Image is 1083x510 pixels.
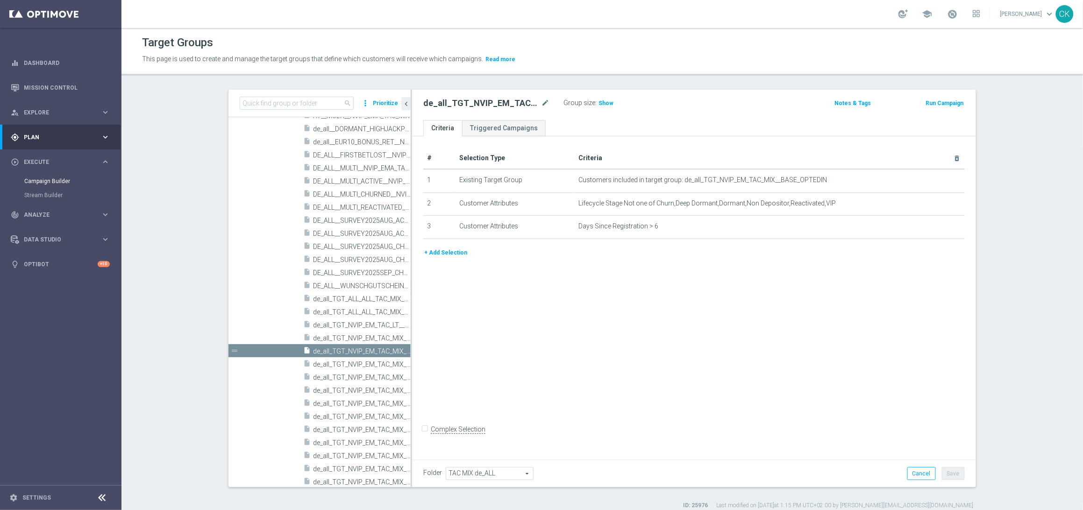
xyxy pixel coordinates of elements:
[303,216,311,227] i: insert_drive_file
[11,133,101,142] div: Plan
[303,163,311,174] i: insert_drive_file
[24,177,97,185] a: Campaign Builder
[11,235,101,244] div: Data Studio
[11,158,101,166] div: Execute
[942,467,965,480] button: Save
[313,439,411,447] span: de_all_TGT_NVIP_EM_TAC_MIX__DORMANT_HIGHJACKPOT
[24,159,101,165] span: Execute
[303,438,311,449] i: insert_drive_file
[579,154,603,162] span: Criteria
[24,191,97,199] a: Stream Builder
[9,494,18,502] i: settings
[11,108,101,117] div: Explore
[313,400,411,408] span: de_all_TGT_NVIP_EM_TAC_MIX__CHURNED_HIGHJACKPOT_2
[313,361,411,368] span: de_all_TGT_NVIP_EM_TAC_MIX__ACTIVE_ALL_HIGHJACKPOT_2
[1045,9,1055,19] span: keyboard_arrow_down
[579,222,659,230] span: Days Since Registration > 6
[24,75,110,100] a: Mission Control
[10,236,110,243] button: Data Studio keyboard_arrow_right
[1056,5,1074,23] div: CK
[402,99,411,108] i: chevron_left
[303,190,311,200] i: insert_drive_file
[907,467,936,480] button: Cancel
[462,120,546,136] a: Triggered Campaigns
[303,177,311,187] i: insert_drive_file
[303,294,311,305] i: insert_drive_file
[303,242,311,253] i: insert_drive_file
[313,243,411,251] span: DE_ALL__SURVEY2025AUG_CHURN__ALL_EMA_TAC_MIX
[303,150,311,161] i: insert_drive_file
[11,59,19,67] i: equalizer
[303,425,311,436] i: insert_drive_file
[716,502,974,510] label: Last modified on [DATE] at 1:15 PM UTC+02:00 by [PERSON_NAME][EMAIL_ADDRESS][DOMAIN_NAME]
[11,133,19,142] i: gps_fixed
[423,120,462,136] a: Criteria
[313,256,411,264] span: DE_ALL__SURVEY2025AUG_CHURN_Reminder__ALL_EMA_TAC_MIX
[101,133,110,142] i: keyboard_arrow_right
[423,216,456,239] td: 3
[313,204,411,212] span: DE_ALL__MULTI_REACTIVATED__NVIP_EMA_TAC_MIX
[456,192,575,216] td: Customer Attributes
[313,282,411,290] span: DE_ALL__WUNSCHGUTSCHEIN__NVIP_EMA_TAC_MIX
[313,321,411,329] span: de_all_TGT_NVIP_EM_TAC_LT__GORDO_EJ_DROP_OFF
[303,333,311,344] i: insert_drive_file
[22,495,51,501] a: Settings
[303,268,311,279] i: insert_drive_file
[142,55,483,63] span: This page is used to create and manage the target groups that define which customers will receive...
[579,199,836,207] span: Lifecycle Stage Not one of Churn,Deep Dormant,Dormant,Non Depositor,Reactivated,VIP
[456,216,575,239] td: Customer Attributes
[313,308,411,316] span: de_all_TGT_ALL_ALL_TAC_MIX__MonthEnd_BonusDrop_Lotto_LV
[24,50,110,75] a: Dashboard
[24,212,101,218] span: Analyze
[24,174,121,188] div: Campaign Builder
[313,452,411,460] span: de_all_TGT_NVIP_EM_TAC_MIX__DORMANT_HIGHJACKPOT_EM
[313,465,411,473] span: de_all_TGT_NVIP_EM_TAC_MIX__LostDepMethod_DepBonus
[999,7,1056,21] a: [PERSON_NAME]keyboard_arrow_down
[24,110,101,115] span: Explore
[563,99,595,107] label: Group size
[431,425,485,434] label: Complex Selection
[11,252,110,276] div: Optibot
[925,98,965,108] button: Run Campaign
[456,169,575,192] td: Existing Target Group
[579,176,827,184] span: Customers included in target group: de_all_TGT_NVIP_EM_TAC_MIX__BASE_OPTEDIN
[10,261,110,268] button: lightbulb Optibot +10
[456,148,575,169] th: Selection Type
[10,109,110,116] button: person_search Explore keyboard_arrow_right
[313,374,411,382] span: de_all_TGT_NVIP_EM_TAC_MIX__CHURNED
[11,158,19,166] i: play_circle_outline
[303,399,311,410] i: insert_drive_file
[303,137,311,148] i: insert_drive_file
[10,84,110,92] button: Mission Control
[10,158,110,166] div: play_circle_outline Execute keyboard_arrow_right
[303,281,311,292] i: insert_drive_file
[303,320,311,331] i: insert_drive_file
[101,157,110,166] i: keyboard_arrow_right
[313,478,411,486] span: de_all_TGT_NVIP_EM_TAC_MIX__LostDepMethod_OptedOut
[11,108,19,117] i: person_search
[10,59,110,67] button: equalizer Dashboard
[303,255,311,266] i: insert_drive_file
[313,164,411,172] span: DE_ALL__MULTI__NVIP_EMA_TAC_MIX
[313,347,411,355] span: de_all_TGT_NVIP_EM_TAC_MIX__ACTIVE_ALL_HIGHJACKPOT
[24,135,101,140] span: Plan
[303,124,311,135] i: insert_drive_file
[423,169,456,192] td: 1
[303,229,311,240] i: insert_drive_file
[313,269,411,277] span: DE_ALL__SURVEY2025SEP_CHURN_Reminder__ALL_EMA_TAC_MIX
[10,211,110,219] div: track_changes Analyze keyboard_arrow_right
[541,98,549,109] i: mode_edit
[303,386,311,397] i: insert_drive_file
[423,98,539,109] h2: de_all_TGT_NVIP_EM_TAC_MIX__ACTIVE_ALL_HIGHJACKPOT
[954,155,961,162] i: delete_forever
[303,373,311,383] i: insert_drive_file
[303,464,311,475] i: insert_drive_file
[101,235,110,244] i: keyboard_arrow_right
[101,108,110,117] i: keyboard_arrow_right
[11,211,19,219] i: track_changes
[401,97,411,110] button: chevron_left
[98,261,110,267] div: +10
